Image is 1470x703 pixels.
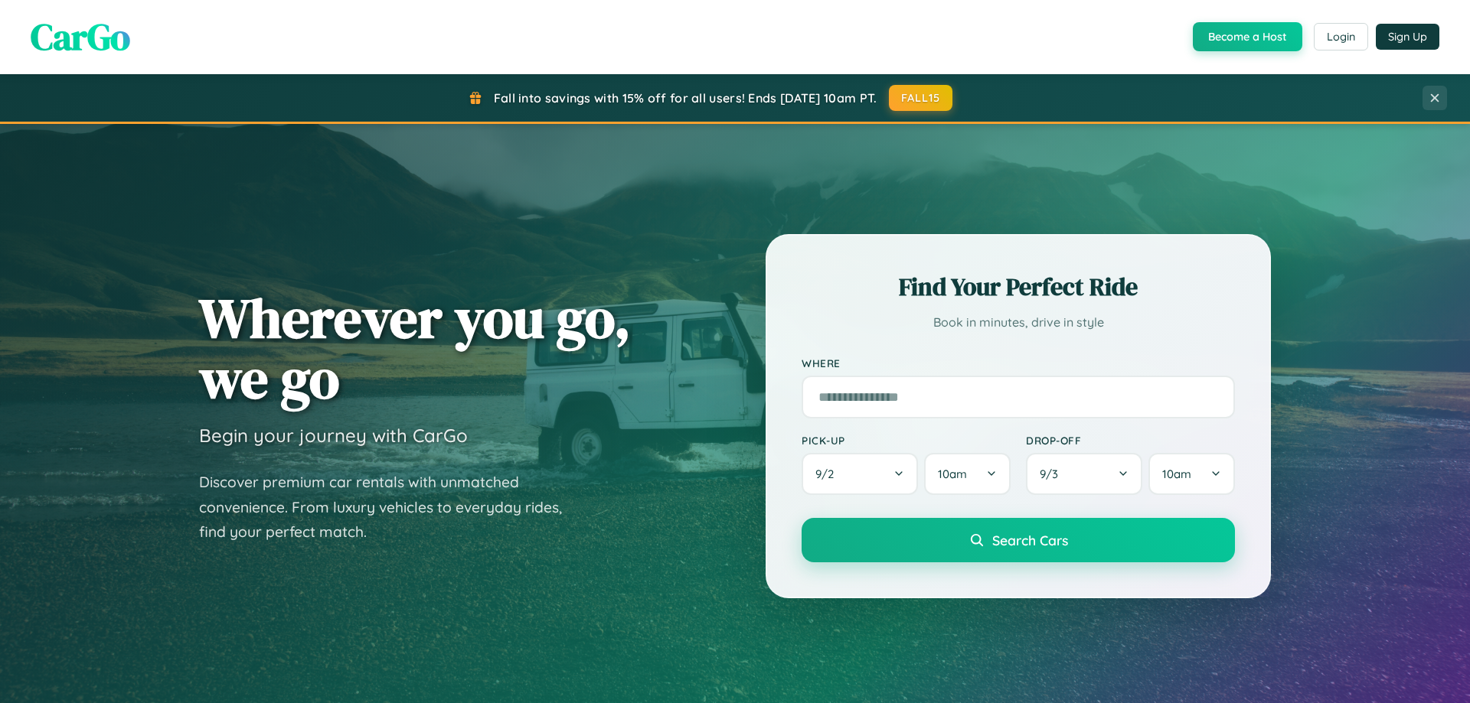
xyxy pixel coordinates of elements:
[1026,434,1235,447] label: Drop-off
[1162,467,1191,481] span: 10am
[1040,467,1066,481] span: 9 / 3
[802,270,1235,304] h2: Find Your Perfect Ride
[1193,22,1302,51] button: Become a Host
[494,90,877,106] span: Fall into savings with 15% off for all users! Ends [DATE] 10am PT.
[802,518,1235,562] button: Search Cars
[1376,24,1439,50] button: Sign Up
[992,532,1068,548] span: Search Cars
[199,288,631,408] h1: Wherever you go, we go
[815,467,841,481] span: 9 / 2
[1314,23,1368,50] button: Login
[802,453,918,495] button: 9/2
[924,453,1011,495] button: 10am
[199,424,468,447] h3: Begin your journey with CarGo
[1148,453,1235,495] button: 10am
[802,434,1011,447] label: Pick-up
[802,311,1235,334] p: Book in minutes, drive in style
[31,11,130,62] span: CarGo
[1026,453,1142,495] button: 9/3
[938,467,967,481] span: 10am
[199,470,582,545] p: Discover premium car rentals with unmatched convenience. From luxury vehicles to everyday rides, ...
[802,356,1235,369] label: Where
[889,85,953,111] button: FALL15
